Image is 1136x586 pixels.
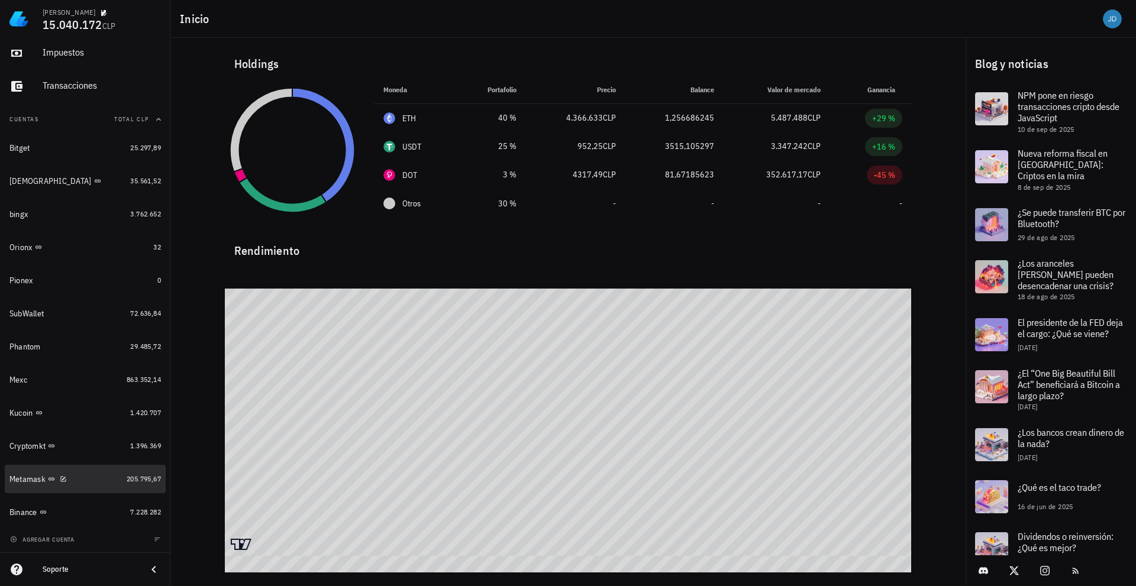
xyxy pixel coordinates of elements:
[457,76,526,104] th: Portafolio
[1018,292,1075,301] span: 18 de ago de 2025
[5,465,166,493] a: Metamask 205.795,67
[872,141,895,153] div: +16 %
[5,266,166,294] a: Pionex 0
[1018,89,1119,124] span: NPM pone en riesgo transacciones cripto desde JavaScript
[1018,206,1125,229] span: ¿Se puede transferir BTC por Bluetooth?
[9,342,41,352] div: Phantom
[153,242,161,251] span: 32
[5,233,166,261] a: Orionx 32
[771,141,808,151] span: 3.347.242
[808,141,821,151] span: CLP
[1018,426,1124,449] span: ¿Los bancos crean dinero de la nada?
[966,251,1136,309] a: ¿Los aranceles [PERSON_NAME] pueden desencadenar una crisis? 18 de ago de 2025
[130,143,161,152] span: 25.297,89
[818,198,821,209] span: -
[43,17,102,33] span: 15.040.172
[5,498,166,526] a: Binance 7.228.282
[5,399,166,427] a: Kucoin 1.420.707
[872,112,895,124] div: +29 %
[1018,481,1101,493] span: ¿Qué es el taco trade?
[9,441,46,451] div: Cryptomkt
[635,112,714,124] div: 1,256686245
[603,169,616,180] span: CLP
[573,169,603,180] span: 4317,49
[180,9,214,28] h1: Inicio
[899,198,902,209] span: -
[9,375,27,385] div: Mexc
[7,533,80,545] button: agregar cuenta
[1018,502,1073,511] span: 16 de jun de 2025
[625,76,724,104] th: Balance
[1018,183,1070,192] span: 8 de sep de 2025
[1018,125,1074,134] span: 10 de sep de 2025
[402,169,418,181] div: DOT
[130,309,161,318] span: 72.636,84
[130,507,161,516] span: 7.228.282
[724,76,830,104] th: Valor de mercado
[766,169,808,180] span: 352.617,17
[1018,367,1120,402] span: ¿El “One Big Beautiful Bill Act” beneficiará a Bitcoin a largo plazo?
[383,112,395,124] div: ETH-icon
[127,375,161,384] span: 863.352,14
[225,232,912,260] div: Rendimiento
[874,169,895,181] div: -45 %
[5,167,166,195] a: [DEMOGRAPHIC_DATA] 35.561,52
[1018,316,1123,339] span: El presidente de la FED deja el cargo: ¿Qué se viene?
[225,45,912,83] div: Holdings
[5,39,166,67] a: Impuestos
[9,474,46,484] div: Metamask
[402,112,417,124] div: ETH
[966,141,1136,199] a: Nueva reforma fiscal en [GEOGRAPHIC_DATA]: Criptos en la mira 8 de sep de 2025
[5,332,166,361] a: Phantom 29.485,72
[231,539,251,550] a: Charting by TradingView
[43,47,161,58] div: Impuestos
[130,441,161,450] span: 1.396.369
[771,112,808,123] span: 5.487.488
[130,209,161,218] span: 3.762.652
[130,176,161,185] span: 35.561,52
[5,200,166,228] a: bingx 3.762.652
[383,141,395,153] div: USDT-icon
[5,134,166,162] a: Bitget 25.297,89
[466,140,517,153] div: 25 %
[1018,343,1037,352] span: [DATE]
[1103,9,1122,28] div: avatar
[867,85,902,94] span: Ganancia
[603,112,616,123] span: CLP
[9,176,92,186] div: [DEMOGRAPHIC_DATA]
[127,474,161,483] span: 205.795,67
[9,507,37,517] div: Binance
[966,83,1136,141] a: NPM pone en riesgo transacciones cripto desde JavaScript 10 de sep de 2025
[966,199,1136,251] a: ¿Se puede transferir BTC por Bluetooth? 29 de ago de 2025
[1018,233,1075,242] span: 29 de ago de 2025
[43,8,95,17] div: [PERSON_NAME]
[1018,453,1037,462] span: [DATE]
[5,365,166,394] a: Mexc 863.352,14
[5,432,166,460] a: Cryptomkt 1.396.369
[114,115,149,123] span: Total CLP
[5,299,166,328] a: SubWallet 72.636,84
[1018,402,1037,411] span: [DATE]
[466,198,517,210] div: 30 %
[966,419,1136,471] a: ¿Los bancos crean dinero de la nada? [DATE]
[966,471,1136,523] a: ¿Qué es el taco trade? 16 de jun de 2025
[9,309,44,319] div: SubWallet
[9,9,28,28] img: LedgiFi
[808,112,821,123] span: CLP
[9,143,30,153] div: Bitget
[808,169,821,180] span: CLP
[635,169,714,181] div: 81,67185623
[966,45,1136,83] div: Blog y noticias
[130,342,161,351] span: 29.485,72
[1018,147,1108,182] span: Nueva reforma fiscal en [GEOGRAPHIC_DATA]: Criptos en la mira
[966,523,1136,575] a: Dividendos o reinversión: ¿Qué es mejor?
[102,21,116,31] span: CLP
[402,198,421,210] span: Otros
[1018,530,1114,553] span: Dividendos o reinversión: ¿Qué es mejor?
[383,169,395,181] div: DOT-icon
[5,105,166,134] button: CuentasTotal CLP
[635,140,714,153] div: 3515,105297
[402,141,422,153] div: USDT
[374,76,457,104] th: Moneda
[9,408,33,418] div: Kucoin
